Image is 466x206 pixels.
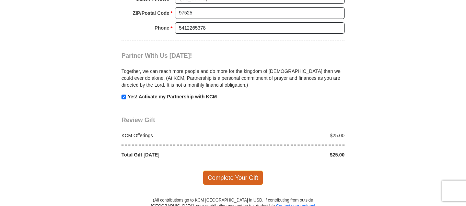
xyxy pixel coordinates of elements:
span: Complete Your Gift [203,171,264,185]
p: Together, we can reach more people and do more for the kingdom of [DEMOGRAPHIC_DATA] than we coul... [121,68,345,88]
div: $25.00 [233,132,348,139]
span: Review Gift [121,117,155,123]
strong: Yes! Activate my Partnership with KCM [128,94,217,99]
strong: ZIP/Postal Code [133,8,170,18]
div: $25.00 [233,151,348,158]
strong: Phone [155,23,170,33]
div: KCM Offerings [118,132,233,139]
span: Partner With Us [DATE]! [121,52,192,59]
div: Total Gift [DATE] [118,151,233,158]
